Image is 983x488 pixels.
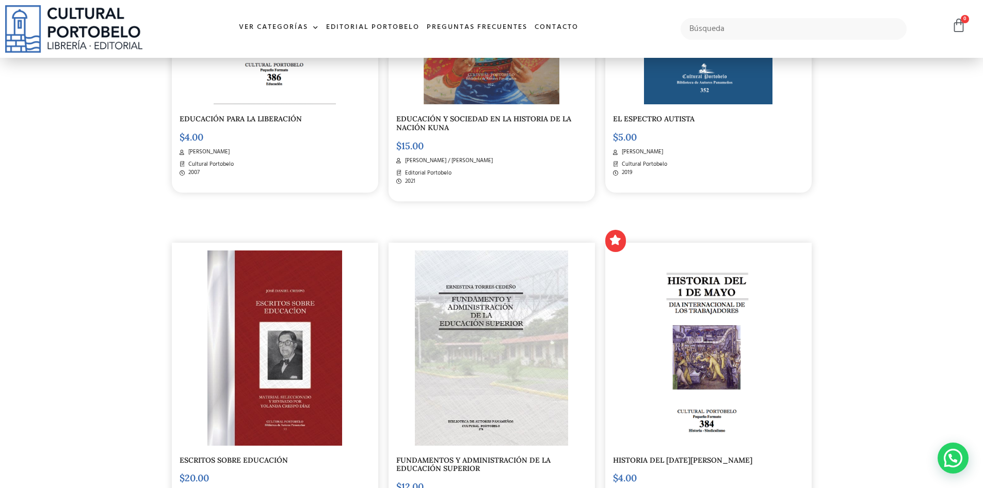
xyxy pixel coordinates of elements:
[961,15,969,23] span: 0
[613,455,752,465] a: HISTORIA DEL [DATE][PERSON_NAME]
[402,156,493,165] span: [PERSON_NAME] / [PERSON_NAME]
[402,169,452,178] span: Editorial Portobelo
[180,455,288,465] a: ESCRITOS SOBRE EDUCACIÓN
[619,160,667,169] span: Cultural Portobelo
[952,18,966,33] a: 0
[396,114,571,132] a: EDUCACIÓN Y SOCIEDAD EN LA HISTORIA DE LA NACIÓN KUNA
[613,472,618,484] span: $
[613,131,637,143] bdi: 5.00
[613,114,695,123] a: EL ESPECTRO AUTISTA
[323,17,423,39] a: Editorial Portobelo
[180,131,185,143] span: $
[402,177,415,186] span: 2021
[619,168,633,177] span: 2019
[681,18,907,40] input: Búsqueda
[415,250,568,446] img: BA276-1.jpg
[619,148,663,156] span: [PERSON_NAME]
[396,455,551,474] a: FUNDAMENTOS Y ADMINISTRACIÓN DE LA EDUCACIÓN SUPERIOR
[396,140,401,152] span: $
[207,250,342,446] img: BA93-2.jpg
[235,17,323,39] a: Ver Categorías
[613,131,618,143] span: $
[186,148,230,156] span: [PERSON_NAME]
[938,443,969,474] div: Contactar por WhatsApp
[180,472,209,484] bdi: 20.00
[647,250,770,446] img: 384-1.png
[613,472,637,484] bdi: 4.00
[423,17,531,39] a: Preguntas frecuentes
[180,131,203,143] bdi: 4.00
[180,472,185,484] span: $
[186,160,234,169] span: Cultural Portobelo
[396,140,424,152] bdi: 15.00
[186,168,200,177] span: 2007
[531,17,582,39] a: Contacto
[180,114,302,123] a: EDUCACIÓN PARA LA LIBERACIÓN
